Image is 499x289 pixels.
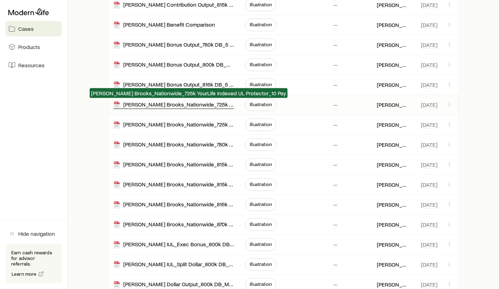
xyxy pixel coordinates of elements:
[421,21,437,28] span: [DATE]
[377,281,409,288] p: [PERSON_NAME]
[377,81,409,88] p: [PERSON_NAME]
[333,241,338,248] p: —
[113,201,234,209] div: [PERSON_NAME] Brooks_Nationwide_816k YourLife Indexed UL Protector_5 Pay
[113,81,234,89] div: [PERSON_NAME] Bonus Output_816k DB_5 Pay
[18,25,34,32] span: Cases
[113,121,234,129] div: [PERSON_NAME] Brooks_Nationwide_725k YourLife Indexed UL Protector_5 Pay
[6,57,62,73] a: Resources
[6,226,62,241] button: Hide navigation
[113,221,234,229] div: [PERSON_NAME] Brooks_Nationwide_870k Indexed UL Accumulator_5 Pay
[333,1,338,8] p: —
[421,1,437,8] span: [DATE]
[250,62,272,67] span: Illustration
[250,241,272,247] span: Illustration
[377,241,409,248] p: [PERSON_NAME]
[377,121,409,128] p: [PERSON_NAME]
[377,181,409,188] p: [PERSON_NAME]
[18,230,55,237] span: Hide navigation
[18,43,40,50] span: Products
[250,261,272,267] span: Illustration
[333,101,338,108] p: —
[421,161,437,168] span: [DATE]
[113,1,234,9] div: [PERSON_NAME] Contribution Output_815k DB_5 Pay
[333,261,338,268] p: —
[250,122,272,127] span: Illustration
[333,281,338,288] p: —
[113,161,234,169] div: [PERSON_NAME] Brooks_Nationwide_815k YourLife Indexed UL Protector_10 Pay
[377,101,409,108] p: [PERSON_NAME]
[250,181,272,187] span: Illustration
[377,1,409,8] p: [PERSON_NAME]
[250,221,272,227] span: Illustration
[6,21,62,36] a: Cases
[421,261,437,268] span: [DATE]
[250,201,272,207] span: Illustration
[113,281,234,289] div: [PERSON_NAME] Dollar Output_800k DB_Max 5 Pay
[377,141,409,148] p: [PERSON_NAME]
[113,181,234,189] div: [PERSON_NAME] Brooks_Nationwide_815k YourLife Indexed UL Protector_5 Pay
[333,41,338,48] p: —
[113,21,215,29] div: [PERSON_NAME] Benefit Comparison
[333,81,338,88] p: —
[250,281,272,287] span: Illustration
[113,141,234,149] div: [PERSON_NAME] Brooks_Nationwide_780k YourLife Indexed UL Protector_5 Pay
[421,81,437,88] span: [DATE]
[12,271,37,276] span: Learn more
[421,241,437,248] span: [DATE]
[333,181,338,188] p: —
[421,201,437,208] span: [DATE]
[6,39,62,55] a: Products
[421,141,437,148] span: [DATE]
[421,61,437,68] span: [DATE]
[377,201,409,208] p: [PERSON_NAME]
[250,2,272,7] span: Illustration
[421,181,437,188] span: [DATE]
[377,221,409,228] p: [PERSON_NAME]
[113,101,234,109] div: [PERSON_NAME] Brooks_Nationwide_725k YourLife Indexed UL Protector_10 Pay
[377,261,409,268] p: [PERSON_NAME]
[421,121,437,128] span: [DATE]
[377,21,409,28] p: [PERSON_NAME]
[377,41,409,48] p: [PERSON_NAME]
[333,201,338,208] p: —
[113,41,234,49] div: [PERSON_NAME] Bonus Output_780k DB_5 Pay
[421,101,437,108] span: [DATE]
[333,221,338,228] p: —
[250,142,272,147] span: Illustration
[421,41,437,48] span: [DATE]
[113,241,234,249] div: [PERSON_NAME] IUL_Exec Bonus_800k DB_Max 5 Pay
[6,244,62,283] div: Earn cash rewards for advisor referrals.Learn more
[333,121,338,128] p: —
[11,250,56,267] p: Earn cash rewards for advisor referrals.
[250,42,272,47] span: Illustration
[250,161,272,167] span: Illustration
[377,161,409,168] p: [PERSON_NAME]
[18,62,44,69] span: Resources
[250,82,272,87] span: Illustration
[333,161,338,168] p: —
[421,221,437,228] span: [DATE]
[250,22,272,27] span: Illustration
[250,102,272,107] span: Illustration
[333,61,338,68] p: —
[377,61,409,68] p: [PERSON_NAME]
[113,261,234,269] div: [PERSON_NAME] IUL_Split Dollar_800k DB_Max 5 Pay
[421,281,437,288] span: [DATE]
[333,21,338,28] p: —
[113,61,234,69] div: [PERSON_NAME] Bonus Output_800k DB_Max 5 Pay
[333,141,338,148] p: —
